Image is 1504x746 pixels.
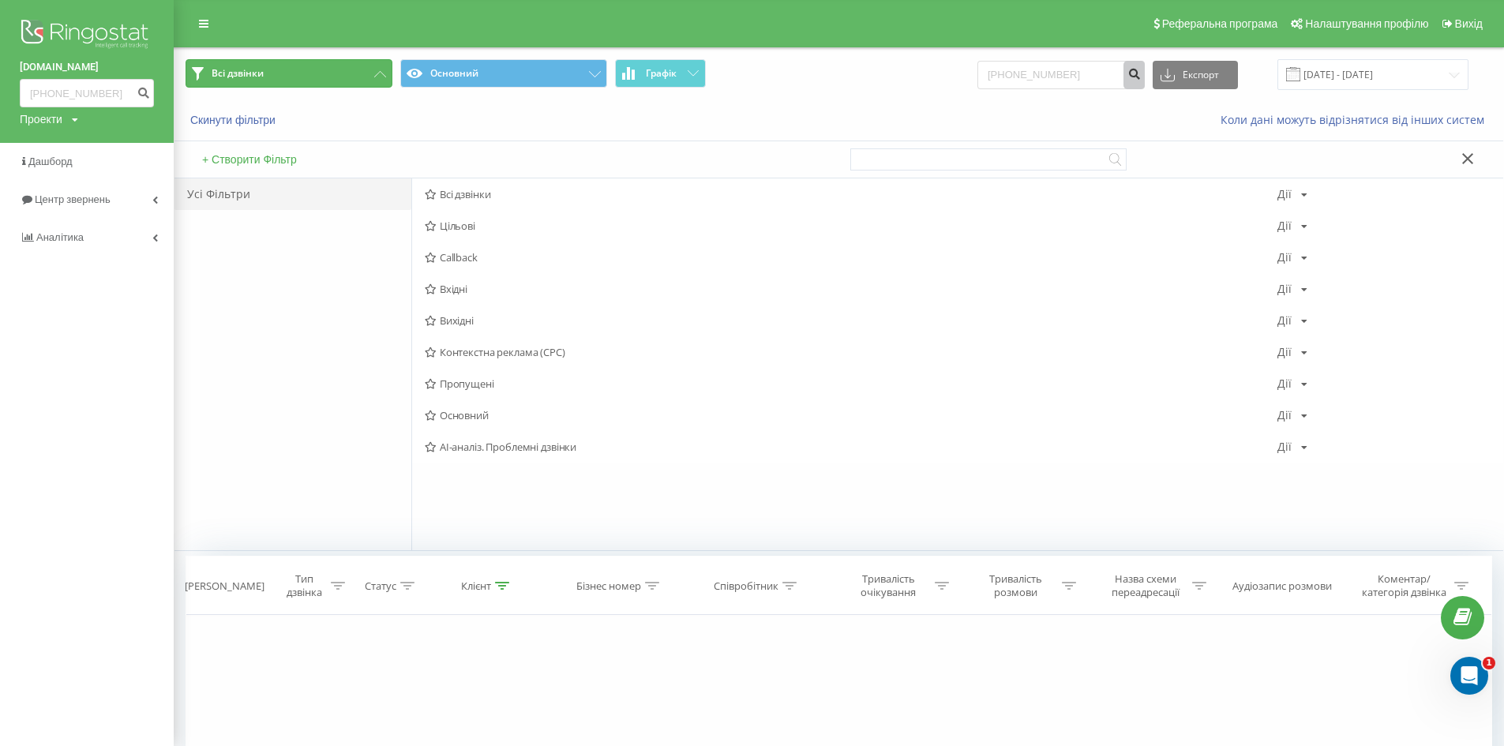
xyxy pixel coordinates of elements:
[1277,347,1292,358] div: Дії
[977,61,1145,89] input: Пошук за номером
[186,59,392,88] button: Всі дзвінки
[646,68,677,79] span: Графік
[212,67,264,80] span: Всі дзвінки
[1153,61,1238,89] button: Експорт
[1483,657,1495,669] span: 1
[1358,572,1450,599] div: Коментар/категорія дзвінка
[1162,17,1278,30] span: Реферальна програма
[20,79,154,107] input: Пошук за номером
[1277,283,1292,294] div: Дії
[1455,17,1483,30] span: Вихід
[185,579,264,593] div: [PERSON_NAME]
[714,579,778,593] div: Співробітник
[1277,410,1292,421] div: Дії
[425,189,1277,200] span: Всі дзвінки
[36,231,84,243] span: Аналiтика
[425,441,1277,452] span: AI-аналіз. Проблемні дзвінки
[20,111,62,127] div: Проекти
[400,59,607,88] button: Основний
[973,572,1058,599] div: Тривалість розмови
[425,252,1277,263] span: Callback
[425,220,1277,231] span: Цільові
[615,59,706,88] button: Графік
[425,378,1277,389] span: Пропущені
[35,193,111,205] span: Центр звернень
[1277,315,1292,326] div: Дії
[282,572,327,599] div: Тип дзвінка
[1232,579,1332,593] div: Аудіозапис розмови
[1221,112,1492,127] a: Коли дані можуть відрізнятися вiд інших систем
[425,315,1277,326] span: Вихідні
[28,156,73,167] span: Дашборд
[20,16,154,55] img: Ringostat logo
[365,579,396,593] div: Статус
[1277,441,1292,452] div: Дії
[174,178,411,210] div: Усі Фільтри
[186,113,283,127] button: Скинути фільтри
[1104,572,1188,599] div: Назва схеми переадресації
[1450,657,1488,695] iframe: Intercom live chat
[197,152,302,167] button: + Створити Фільтр
[425,410,1277,421] span: Основний
[1277,378,1292,389] div: Дії
[1277,220,1292,231] div: Дії
[1457,152,1480,168] button: Закрити
[1277,252,1292,263] div: Дії
[461,579,491,593] div: Клієнт
[425,347,1277,358] span: Контекстна реклама (CPC)
[425,283,1277,294] span: Вхідні
[20,59,154,75] a: [DOMAIN_NAME]
[576,579,641,593] div: Бізнес номер
[846,572,931,599] div: Тривалість очікування
[1277,189,1292,200] div: Дії
[1305,17,1428,30] span: Налаштування профілю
